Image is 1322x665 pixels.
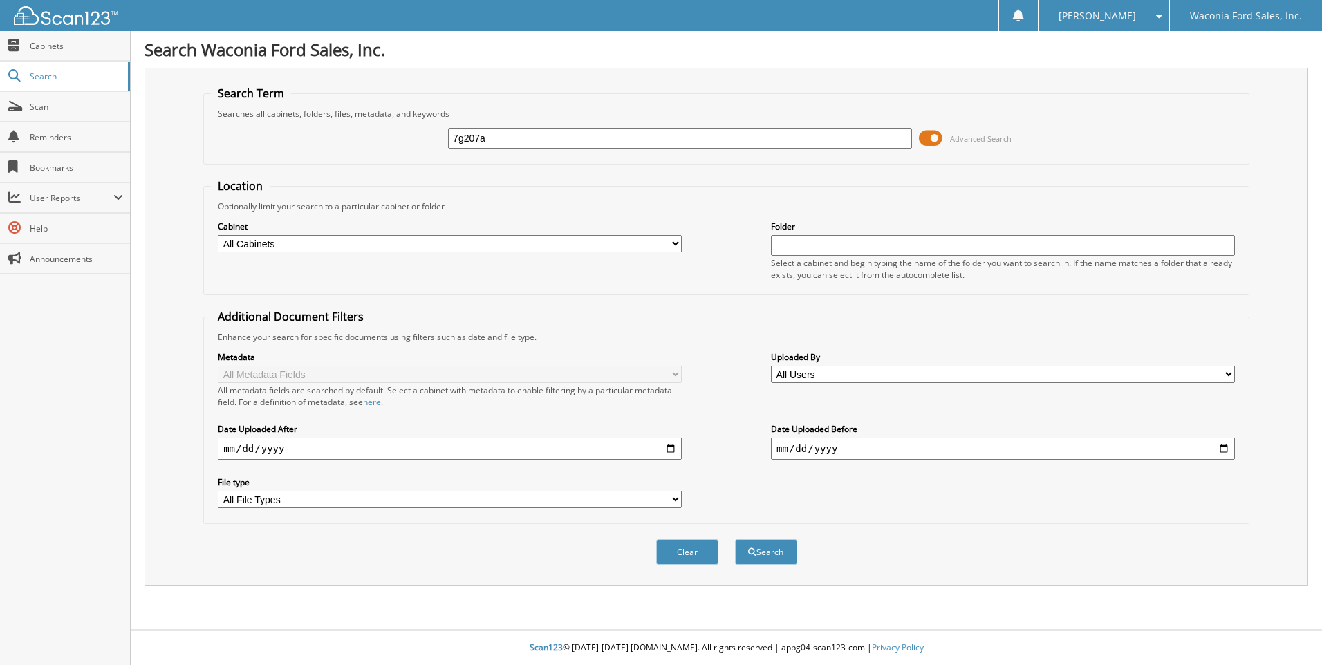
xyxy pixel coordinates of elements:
[530,641,563,653] span: Scan123
[30,223,123,234] span: Help
[211,200,1242,212] div: Optionally limit your search to a particular cabinet or folder
[211,86,291,101] legend: Search Term
[211,331,1242,343] div: Enhance your search for specific documents using filters such as date and file type.
[218,221,682,232] label: Cabinet
[218,438,682,460] input: start
[211,309,371,324] legend: Additional Document Filters
[14,6,118,25] img: scan123-logo-white.svg
[950,133,1012,144] span: Advanced Search
[218,476,682,488] label: File type
[771,351,1235,363] label: Uploaded By
[735,539,797,565] button: Search
[872,641,924,653] a: Privacy Policy
[656,539,718,565] button: Clear
[1190,12,1302,20] span: Waconia Ford Sales, Inc.
[30,101,123,113] span: Scan
[145,38,1308,61] h1: Search Waconia Ford Sales, Inc.
[30,192,113,204] span: User Reports
[1253,599,1322,665] iframe: Chat Widget
[218,384,682,408] div: All metadata fields are searched by default. Select a cabinet with metadata to enable filtering b...
[1059,12,1136,20] span: [PERSON_NAME]
[771,423,1235,435] label: Date Uploaded Before
[771,438,1235,460] input: end
[30,40,123,52] span: Cabinets
[131,631,1322,665] div: © [DATE]-[DATE] [DOMAIN_NAME]. All rights reserved | appg04-scan123-com |
[218,423,682,435] label: Date Uploaded After
[771,257,1235,281] div: Select a cabinet and begin typing the name of the folder you want to search in. If the name match...
[363,396,381,408] a: here
[30,253,123,265] span: Announcements
[211,178,270,194] legend: Location
[771,221,1235,232] label: Folder
[30,131,123,143] span: Reminders
[211,108,1242,120] div: Searches all cabinets, folders, files, metadata, and keywords
[218,351,682,363] label: Metadata
[30,71,121,82] span: Search
[30,162,123,174] span: Bookmarks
